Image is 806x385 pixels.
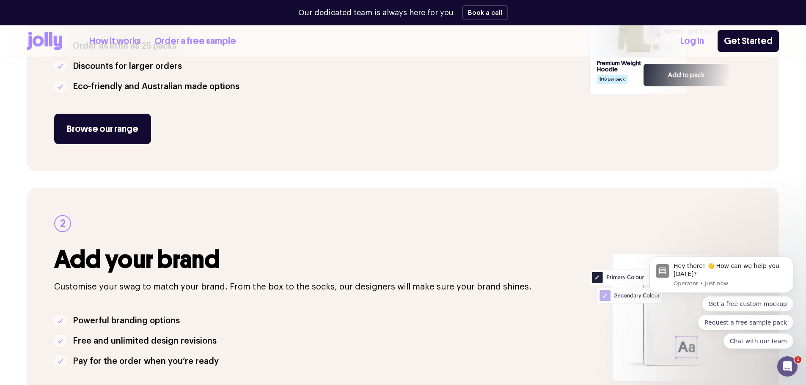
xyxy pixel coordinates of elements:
a: Order a free sample [154,34,236,48]
a: Log In [680,34,704,48]
p: Our dedicated team is always here for you [298,7,454,19]
iframe: Intercom live chat [777,356,798,377]
h3: Add your brand [54,246,579,273]
p: Eco-friendly and Australian made options [73,80,239,93]
a: Browse our range [54,114,151,144]
div: 2 [54,215,71,232]
p: Pay for the order when you’re ready [73,355,219,368]
p: Free and unlimited design revisions [73,334,217,348]
p: Customise your swag to match your brand. From the box to the socks, our designers will make sure ... [54,280,579,294]
p: Powerful branding options [73,314,180,328]
span: 1 [795,356,801,363]
a: How it works [89,34,141,48]
p: Discounts for larger orders [73,60,182,73]
iframe: Intercom notifications message [637,249,806,354]
a: Get Started [718,30,779,52]
button: Book a call [462,5,508,20]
